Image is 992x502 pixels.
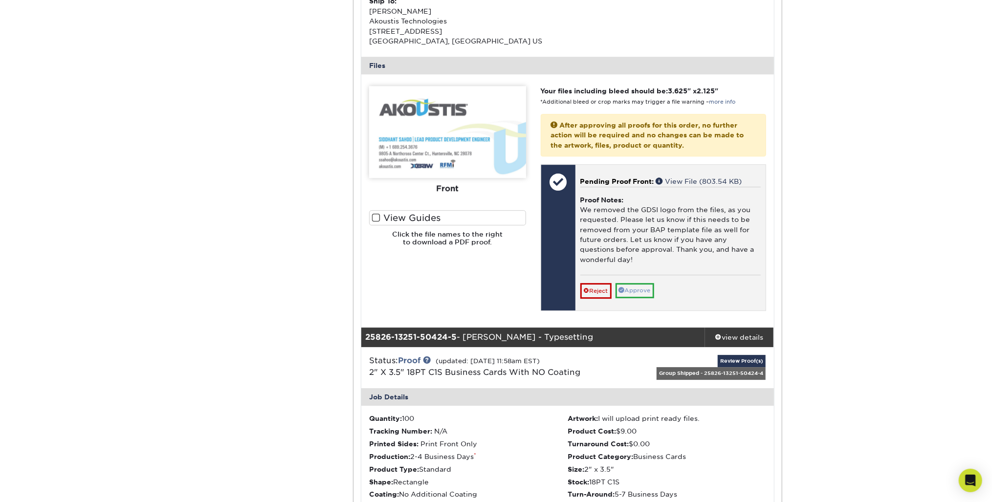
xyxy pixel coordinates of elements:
[568,415,598,422] strong: Artwork:
[705,327,774,347] a: view details
[436,357,540,365] small: (updated: [DATE] 11:58am EST)
[580,177,654,185] span: Pending Proof Front:
[541,87,719,95] strong: Your files including bleed should be: " x "
[657,367,766,379] div: Group Shipped - 25826-13251-50424-4
[369,440,419,448] strong: Printed Sides:
[568,427,616,435] strong: Product Cost:
[705,332,774,342] div: view details
[616,283,654,298] a: Approve
[568,426,766,436] li: $9.00
[668,87,688,95] span: 3.625
[369,478,393,486] strong: Shape:
[568,439,766,449] li: $0.00
[580,283,612,299] a: Reject
[568,489,766,499] li: 5-7 Business Days
[568,477,766,487] li: 18PT C1S
[568,478,589,486] strong: Stock:
[369,489,568,499] li: No Additional Coating
[568,464,766,474] li: 2" x 3.5"
[362,355,636,378] div: Status:
[551,121,744,149] strong: After approving all proofs for this order, no further action will be required and no changes can ...
[718,355,766,367] a: Review Proof(s)
[369,210,526,225] label: View Guides
[709,99,736,105] a: more info
[365,332,457,342] strong: 25826-13251-50424-5
[369,452,568,461] li: 2-4 Business Days
[580,196,624,204] strong: Proof Notes:
[2,472,83,499] iframe: Google Customer Reviews
[568,490,615,498] strong: Turn-Around:
[369,368,580,377] a: 2" X 3.5" 18PT C1S Business Cards With NO Coating
[369,414,568,423] li: 100
[541,99,736,105] small: *Additional bleed or crop marks may trigger a file warning –
[656,177,742,185] a: View File (803.54 KB)
[369,427,432,435] strong: Tracking Number:
[369,230,526,254] h6: Click the file names to the right to download a PDF proof.
[697,87,715,95] span: 2.125
[568,453,633,460] strong: Product Category:
[369,464,568,474] li: Standard
[369,453,410,460] strong: Production:
[420,440,477,448] span: Print Front Only
[361,388,774,406] div: Job Details
[398,356,420,365] a: Proof
[369,490,399,498] strong: Coating:
[568,452,766,461] li: Business Cards
[369,178,526,199] div: Front
[361,57,774,74] div: Files
[959,469,982,492] div: Open Intercom Messenger
[369,477,568,487] li: Rectangle
[369,465,419,473] strong: Product Type:
[568,440,629,448] strong: Turnaround Cost:
[568,414,766,423] li: I will upload print ready files.
[369,415,402,422] strong: Quantity:
[361,327,705,347] div: - [PERSON_NAME] - Typesetting
[568,465,584,473] strong: Size:
[580,187,761,275] div: We removed the GDSI logo from the files, as you requested. Please let us know if this needs to be...
[434,427,447,435] span: N/A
